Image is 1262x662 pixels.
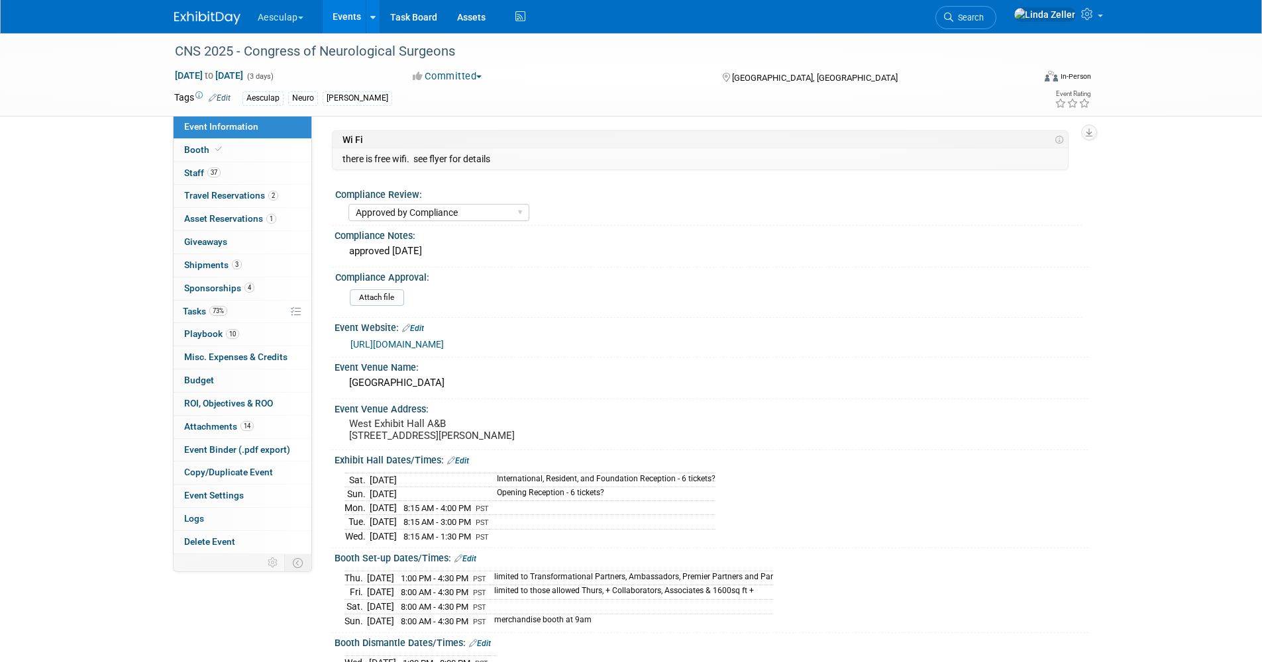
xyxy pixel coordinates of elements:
[232,260,242,269] span: 3
[402,324,424,333] a: Edit
[174,531,311,553] a: Delete Event
[240,421,254,431] span: 14
[1060,71,1091,81] div: In-Person
[184,121,258,132] span: Event Information
[476,533,489,542] span: PST
[266,214,276,224] span: 1
[174,346,311,369] a: Misc. Expenses & Credits
[473,589,486,597] span: PST
[401,573,468,583] span: 1:00 PM - 4:30 PM
[344,600,367,614] td: Sat.
[469,639,491,648] a: Edit
[246,72,274,81] span: (3 days)
[955,69,1092,89] div: Event Format
[184,421,254,432] span: Attachments
[335,548,1088,565] div: Booth Set-up Dates/Times:
[403,532,471,542] span: 8:15 AM - 1:30 PM
[476,518,489,527] span: PST
[1014,7,1076,22] img: Linda Zeller
[486,614,773,628] td: merchandise booth at 9am
[344,500,370,515] td: Mon.
[370,500,397,515] td: [DATE]
[207,167,221,177] span: 37
[489,473,715,487] td: International, Resident, and Foundation Reception - 6 tickets?
[174,91,231,106] td: Tags
[344,487,370,500] td: Sun.
[370,487,397,500] td: [DATE]
[288,91,318,105] div: Neuro
[174,254,311,277] a: Shipments3
[342,153,1055,165] td: there is free wifi. see flyer for details
[344,473,370,487] td: Sat.
[367,600,394,614] td: [DATE]
[344,529,370,543] td: Wed.
[215,146,222,153] i: Booth reservation complete
[342,134,1051,146] td: Wi Fi
[344,614,367,628] td: Sun.
[184,328,239,339] span: Playbook
[184,375,214,385] span: Budget
[184,260,242,270] span: Shipments
[344,585,367,600] td: Fri.
[174,208,311,230] a: Asset Reservations1
[174,485,311,507] a: Event Settings
[335,399,1088,416] div: Event Venue Address:
[447,456,469,465] a: Edit
[953,13,984,23] span: Search
[209,306,227,316] span: 73%
[367,614,394,628] td: [DATE]
[174,301,311,323] a: Tasks73%
[184,490,244,500] span: Event Settings
[226,329,239,339] span: 10
[284,554,311,571] td: Toggle Event Tabs
[174,461,311,484] a: Copy/Duplicate Event
[184,190,278,201] span: Travel Reservations
[184,213,276,224] span: Asset Reservations
[344,373,1078,393] div: [GEOGRAPHIC_DATA]
[323,91,392,105] div: [PERSON_NAME]
[403,503,471,513] span: 8:15 AM - 4:00 PM
[486,585,773,600] td: limited to those allowed Thurs, + Collaborators, Associates & 1600sq ft +
[184,352,288,362] span: Misc. Expenses & Credits
[1045,71,1058,81] img: Format-Inperson.png
[370,515,397,530] td: [DATE]
[367,585,394,600] td: [DATE]
[486,571,773,585] td: limited to Transformational Partners, Ambassadors, Premier Partners and Par
[344,241,1078,261] div: approved [DATE]
[476,504,489,513] span: PST
[401,616,468,626] span: 8:00 AM - 4:30 PM
[732,73,898,83] span: [GEOGRAPHIC_DATA], [GEOGRAPHIC_DATA]
[344,571,367,585] td: Thu.
[184,236,227,247] span: Giveaways
[344,515,370,530] td: Tue.
[184,444,290,455] span: Event Binder (.pdf export)
[184,467,273,477] span: Copy/Duplicate Event
[350,339,444,350] a: [URL][DOMAIN_NAME]
[335,633,1088,650] div: Booth Dismantle Dates/Times:
[268,191,278,201] span: 2
[335,267,1082,284] div: Compliance Approval:
[454,554,476,563] a: Edit
[408,70,487,83] button: Committed
[489,487,715,500] td: Opening Reception - 6 tickets?
[184,144,225,155] span: Booth
[367,571,394,585] td: [DATE]
[401,602,468,612] span: 8:00 AM - 4:30 PM
[184,283,254,293] span: Sponsorships
[174,116,311,138] a: Event Information
[174,508,311,530] a: Logs
[174,162,311,185] a: Staff37
[262,554,285,571] td: Personalize Event Tab Strip
[203,70,215,81] span: to
[473,618,486,626] span: PST
[244,283,254,293] span: 4
[174,70,244,81] span: [DATE] [DATE]
[183,306,227,316] span: Tasks
[335,357,1088,374] div: Event Venue Name:
[174,139,311,162] a: Booth
[170,40,1014,64] div: CNS 2025 - Congress of Neurological Surgeons
[242,91,284,105] div: Aesculap
[184,167,221,178] span: Staff
[349,418,634,442] pre: West Exhibit Hall A&B [STREET_ADDRESS][PERSON_NAME]
[335,226,1088,242] div: Compliance Notes:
